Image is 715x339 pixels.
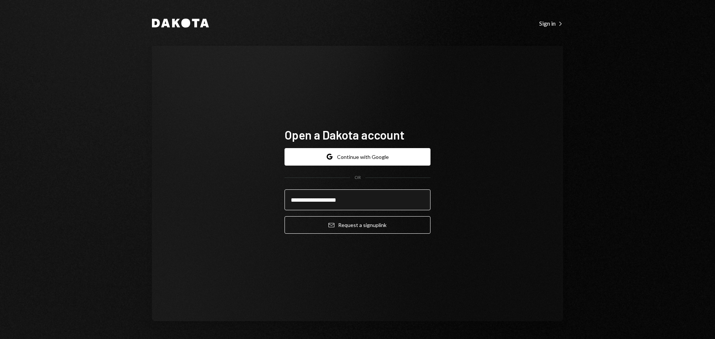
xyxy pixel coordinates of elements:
button: Continue with Google [285,148,430,166]
h1: Open a Dakota account [285,127,430,142]
div: Sign in [539,20,563,27]
button: Request a signuplink [285,216,430,234]
div: OR [355,175,361,181]
a: Sign in [539,19,563,27]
